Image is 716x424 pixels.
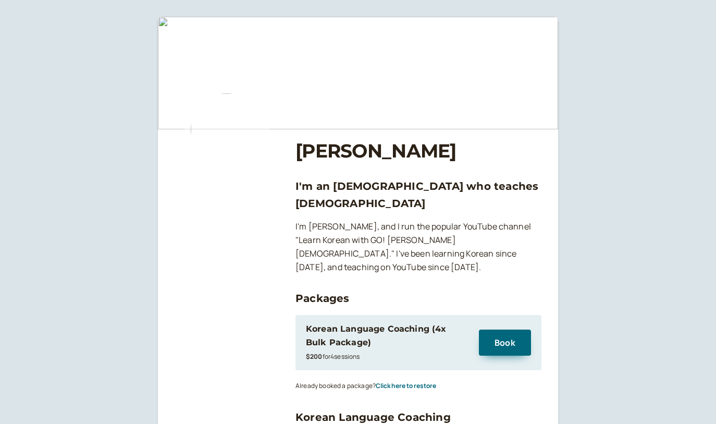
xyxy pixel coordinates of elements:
div: Korean Language Coaching (4x Bulk Package) [306,322,468,349]
b: $200 [306,352,323,361]
button: Book [479,330,531,356]
small: Already booked a package? [295,381,436,390]
small: for 4 session s [306,352,360,361]
button: Click here to restore [376,382,436,390]
h3: Packages [295,290,541,307]
p: I'm [PERSON_NAME], and I run the popular YouTube channel "Learn Korean with GO! [PERSON_NAME][DEM... [295,220,541,274]
div: Korean Language Coaching (4x Bulk Package)$200for4sessions [306,322,468,363]
h3: I'm an [DEMOGRAPHIC_DATA] who teaches [DEMOGRAPHIC_DATA] [295,178,541,212]
a: Korean Language Coaching [295,411,451,423]
h1: [PERSON_NAME] [295,140,541,162]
